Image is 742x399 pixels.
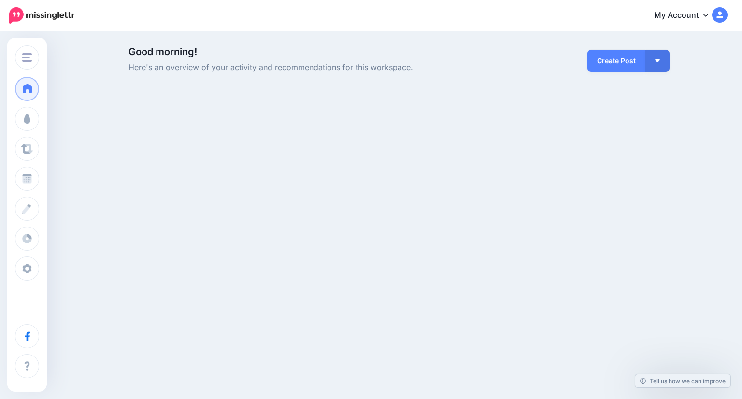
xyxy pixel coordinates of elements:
img: arrow-down-white.png [655,59,660,62]
span: Good morning! [128,46,197,57]
img: menu.png [22,53,32,62]
a: Create Post [587,50,645,72]
img: Missinglettr [9,7,74,24]
span: Here's an overview of your activity and recommendations for this workspace. [128,61,485,74]
a: Tell us how we can improve [635,374,730,387]
a: My Account [644,4,728,28]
